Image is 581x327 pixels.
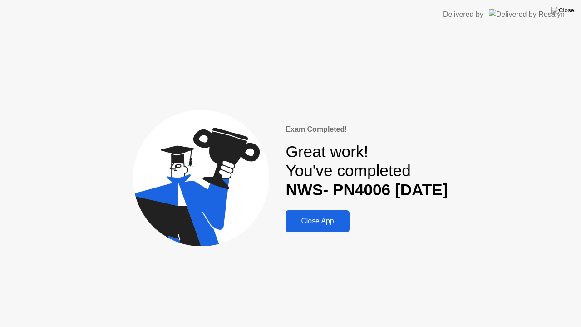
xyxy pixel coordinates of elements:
img: Close [551,7,574,14]
div: Delivered by [443,9,483,20]
img: Delivered by Rosalyn [489,9,565,20]
b: NWS- PN4006 [DATE] [286,181,448,198]
div: Close App [288,217,346,225]
div: Exam Completed! [286,124,448,135]
div: Great work! You've completed [286,142,448,200]
button: Close App [286,210,349,232]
